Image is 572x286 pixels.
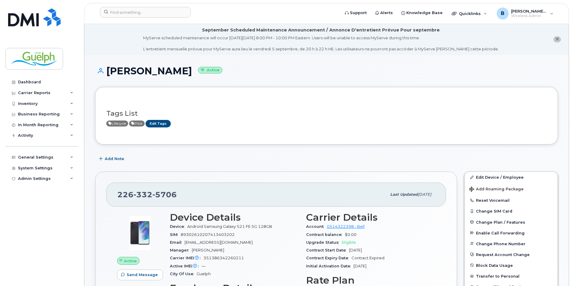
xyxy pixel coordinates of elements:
[127,272,158,278] span: Send Message
[170,272,197,276] span: City Of Use
[95,66,558,76] h1: [PERSON_NAME]
[306,224,327,229] span: Account
[185,240,253,245] span: [EMAIL_ADDRESS][DOMAIN_NAME]
[306,256,351,260] span: Contract Expiry Date
[124,258,137,264] span: Active
[465,228,558,238] button: Enable Call Forwarding
[354,264,366,268] span: [DATE]
[170,224,187,229] span: Device
[170,232,181,237] span: SIM
[306,264,354,268] span: Initial Activation Date
[345,232,357,237] span: $0.00
[306,240,342,245] span: Upgrade Status
[465,249,558,260] button: Request Account Change
[476,231,525,235] span: Enable Call Forwarding
[418,192,431,197] span: [DATE]
[134,190,152,199] span: 332
[117,190,177,199] span: 226
[306,248,349,252] span: Contract Start Date
[170,264,202,268] span: Active IMEI
[129,121,145,127] span: Active
[469,187,524,192] span: Add Roaming Package
[143,35,499,52] div: MyServe scheduled maintenance will occur [DATE][DATE] 8:00 PM - 10:00 PM Eastern. Users will be u...
[187,224,272,229] span: Android Samsung Galaxy S21 FE 5G 128GB
[465,172,558,183] a: Edit Device / Employee
[202,264,206,268] span: —
[390,192,418,197] span: Last updated
[553,36,561,43] button: close notification
[476,220,525,224] span: Change Plan / Features
[202,27,440,33] div: September Scheduled Maintenance Announcement / Annonce D'entretient Prévue Pour septembre
[351,256,384,260] span: Contract Expired
[170,212,299,223] h3: Device Details
[465,217,558,228] button: Change Plan / Features
[117,270,163,280] button: Send Message
[170,256,203,260] span: Carrier IMEI
[327,224,365,229] a: 0514322398 - Bell
[349,248,362,252] span: [DATE]
[465,183,558,195] button: Add Roaming Package
[306,232,345,237] span: Contract balance
[465,195,558,206] button: Reset Voicemail
[105,156,124,162] span: Add Note
[181,232,235,237] span: 89302610207413403202
[465,206,558,216] button: Change SIM Card
[306,275,435,286] h3: Rate Plan
[95,153,129,164] button: Add Note
[192,248,224,252] span: [PERSON_NAME]
[465,271,558,282] button: Transfer to Personal
[465,260,558,271] button: Block Data Usage
[342,240,356,245] span: Eligible
[197,272,211,276] span: Guelph
[106,121,128,127] span: Active
[122,215,158,251] img: image20231002-3703462-abbrul.jpeg
[170,240,185,245] span: Email
[106,110,547,117] h3: Tags List
[203,256,244,260] span: 351386342260211
[152,190,177,199] span: 5706
[306,212,435,223] h3: Carrier Details
[198,67,222,74] small: Active
[170,248,192,252] span: Manager
[146,120,171,127] a: Edit Tags
[465,238,558,249] button: Change Phone Number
